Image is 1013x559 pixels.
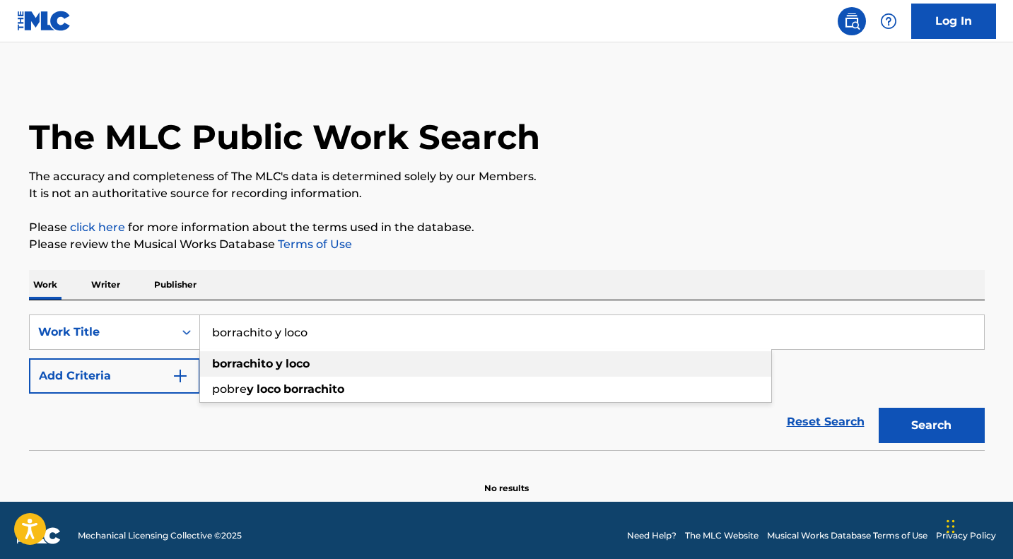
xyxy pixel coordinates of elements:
[880,13,897,30] img: help
[911,4,996,39] a: Log In
[286,357,310,370] strong: loco
[29,236,985,253] p: Please review the Musical Works Database
[29,314,985,450] form: Search Form
[172,367,189,384] img: 9d2ae6d4665cec9f34b9.svg
[29,358,200,394] button: Add Criteria
[627,529,677,542] a: Need Help?
[685,529,759,542] a: The MLC Website
[947,505,955,548] div: Drag
[879,408,985,443] button: Search
[942,491,1013,559] iframe: Chat Widget
[212,357,273,370] strong: borrachito
[38,324,165,341] div: Work Title
[257,382,281,396] strong: loco
[936,529,996,542] a: Privacy Policy
[29,219,985,236] p: Please for more information about the terms used in the database.
[283,382,344,396] strong: borrachito
[843,13,860,30] img: search
[29,270,62,300] p: Work
[276,357,283,370] strong: y
[212,382,247,396] span: pobre
[29,116,540,158] h1: The MLC Public Work Search
[247,382,254,396] strong: y
[78,529,242,542] span: Mechanical Licensing Collective © 2025
[767,529,927,542] a: Musical Works Database Terms of Use
[29,168,985,185] p: The accuracy and completeness of The MLC's data is determined solely by our Members.
[780,406,872,437] a: Reset Search
[17,11,71,31] img: MLC Logo
[838,7,866,35] a: Public Search
[29,185,985,202] p: It is not an authoritative source for recording information.
[484,465,529,495] p: No results
[70,220,125,234] a: click here
[150,270,201,300] p: Publisher
[87,270,124,300] p: Writer
[874,7,903,35] div: Help
[275,237,352,251] a: Terms of Use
